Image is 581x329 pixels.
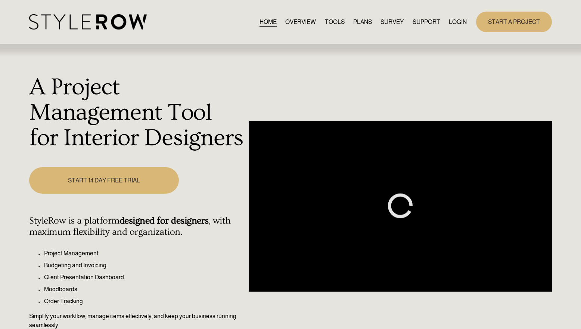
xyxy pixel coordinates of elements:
a: PLANS [353,17,372,27]
a: SURVEY [380,17,404,27]
img: StyleRow [29,14,147,30]
a: folder dropdown [413,17,440,27]
strong: designed for designers [119,215,209,226]
a: TOOLS [325,17,345,27]
p: Order Tracking [44,297,245,306]
p: Client Presentation Dashboard [44,273,245,282]
h1: A Project Management Tool for Interior Designers [29,75,245,151]
a: HOME [260,17,277,27]
p: Project Management [44,249,245,258]
p: Budgeting and Invoicing [44,261,245,270]
h4: StyleRow is a platform , with maximum flexibility and organization. [29,215,245,238]
a: OVERVIEW [285,17,316,27]
p: Moodboards [44,285,245,294]
a: LOGIN [449,17,467,27]
span: SUPPORT [413,18,440,27]
a: START 14 DAY FREE TRIAL [29,167,178,194]
a: START A PROJECT [476,12,552,32]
